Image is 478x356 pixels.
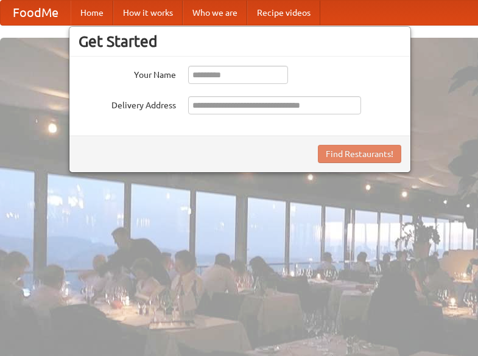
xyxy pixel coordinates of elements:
[247,1,320,25] a: Recipe videos
[183,1,247,25] a: Who we are
[1,1,71,25] a: FoodMe
[79,96,176,111] label: Delivery Address
[318,145,401,163] button: Find Restaurants!
[71,1,113,25] a: Home
[79,32,401,51] h3: Get Started
[79,66,176,81] label: Your Name
[113,1,183,25] a: How it works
